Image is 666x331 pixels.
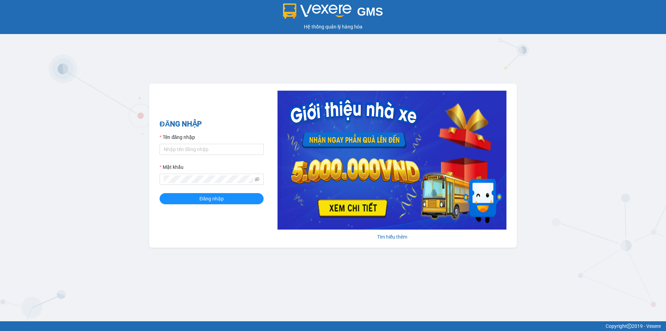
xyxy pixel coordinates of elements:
h2: ĐĂNG NHẬP [160,118,264,130]
span: eye-invisible [255,177,259,182]
img: logo 2 [283,3,352,19]
span: copyright [627,324,632,329]
div: Hệ thống quản lý hàng hóa [2,23,664,31]
label: Tên đăng nhập [160,133,195,141]
a: GMS [283,10,383,16]
span: GMS [357,5,383,18]
img: banner-0 [277,91,506,230]
button: Đăng nhập [160,193,264,204]
input: Tên đăng nhập [160,144,264,155]
label: Mật khẩu [160,163,183,171]
div: Copyright 2019 - Vexere [5,322,661,330]
input: Mật khẩu [164,175,253,183]
div: Tìm hiểu thêm [277,233,506,241]
span: Đăng nhập [199,195,224,202]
